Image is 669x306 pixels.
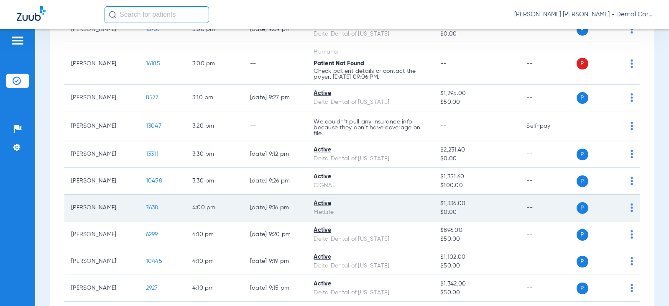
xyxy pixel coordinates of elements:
td: -- [520,43,576,85]
td: 3:00 PM [186,16,243,43]
span: $1,102.00 [440,253,513,262]
img: group-dot-blue.svg [631,150,633,158]
span: $50.00 [440,262,513,270]
span: $2,231.40 [440,146,513,154]
div: Delta Dental of [US_STATE] [314,262,427,270]
td: -- [243,111,307,141]
img: group-dot-blue.svg [631,59,633,68]
td: [DATE] 9:20 PM [243,221,307,248]
span: 7638 [146,205,158,211]
span: 16185 [146,61,160,67]
div: CIGNA [314,181,427,190]
span: $0.00 [440,208,513,217]
td: [DATE] 9:09 PM [243,16,307,43]
span: P [577,283,588,294]
span: $1,351.60 [440,172,513,181]
td: [DATE] 9:12 PM [243,141,307,168]
span: P [577,149,588,160]
span: 13757 [146,26,161,32]
span: P [577,24,588,36]
span: $1,336.00 [440,199,513,208]
td: 4:10 PM [186,248,243,275]
span: 13311 [146,151,158,157]
span: P [577,256,588,267]
img: Search Icon [109,11,116,18]
div: Delta Dental of [US_STATE] [314,30,427,39]
img: hamburger-icon [11,36,24,46]
div: Active [314,253,427,262]
div: Active [314,172,427,181]
td: [PERSON_NAME] [64,85,139,111]
div: Delta Dental of [US_STATE] [314,235,427,244]
span: P [577,175,588,187]
span: $100.00 [440,181,513,190]
img: group-dot-blue.svg [631,230,633,239]
td: 4:00 PM [186,195,243,221]
td: [PERSON_NAME] [64,111,139,141]
img: group-dot-blue.svg [631,177,633,185]
td: -- [520,195,576,221]
td: -- [520,16,576,43]
td: -- [520,275,576,302]
span: $0.00 [440,154,513,163]
td: -- [520,168,576,195]
div: Active [314,89,427,98]
span: $50.00 [440,235,513,244]
div: Delta Dental of [US_STATE] [314,98,427,107]
span: $50.00 [440,288,513,297]
td: -- [520,248,576,275]
p: Check patient details or contact the payer. [DATE] 09:06 PM. [314,68,427,80]
div: Humana [314,48,427,57]
td: -- [520,85,576,111]
span: -- [440,123,447,129]
td: [PERSON_NAME] [64,248,139,275]
td: Self-pay [520,111,576,141]
td: [PERSON_NAME] [64,141,139,168]
span: -- [440,61,447,67]
div: Active [314,280,427,288]
div: Active [314,226,427,235]
span: 10445 [146,258,162,264]
div: Active [314,146,427,154]
td: 3:10 PM [186,85,243,111]
span: $0.00 [440,30,513,39]
td: [DATE] 9:16 PM [243,195,307,221]
img: group-dot-blue.svg [631,122,633,130]
td: [PERSON_NAME] [64,43,139,85]
span: P [577,229,588,241]
td: [DATE] 9:27 PM [243,85,307,111]
span: 6299 [146,231,158,237]
span: $1,295.00 [440,89,513,98]
td: [DATE] 9:15 PM [243,275,307,302]
td: [PERSON_NAME] [64,275,139,302]
td: [PERSON_NAME] [64,221,139,248]
img: group-dot-blue.svg [631,284,633,292]
td: 4:10 PM [186,275,243,302]
span: $896.00 [440,226,513,235]
span: P [577,58,588,69]
span: 10458 [146,178,162,184]
span: 8577 [146,95,159,100]
span: 2927 [146,285,158,291]
span: Patient Not Found [314,61,364,67]
td: 3:00 PM [186,43,243,85]
td: 3:30 PM [186,168,243,195]
td: 3:30 PM [186,141,243,168]
span: P [577,202,588,214]
div: Delta Dental of [US_STATE] [314,154,427,163]
td: [PERSON_NAME] [64,168,139,195]
p: We couldn’t pull any insurance info because they don’t have coverage on file. [314,119,427,136]
span: $1,342.00 [440,280,513,288]
img: group-dot-blue.svg [631,203,633,212]
td: 3:20 PM [186,111,243,141]
img: Zuub Logo [17,6,46,21]
input: Search for patients [105,6,209,23]
td: -- [243,43,307,85]
td: [DATE] 9:19 PM [243,248,307,275]
td: [DATE] 9:26 PM [243,168,307,195]
span: P [577,92,588,104]
div: Active [314,199,427,208]
td: -- [520,141,576,168]
img: group-dot-blue.svg [631,93,633,102]
td: 4:10 PM [186,221,243,248]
